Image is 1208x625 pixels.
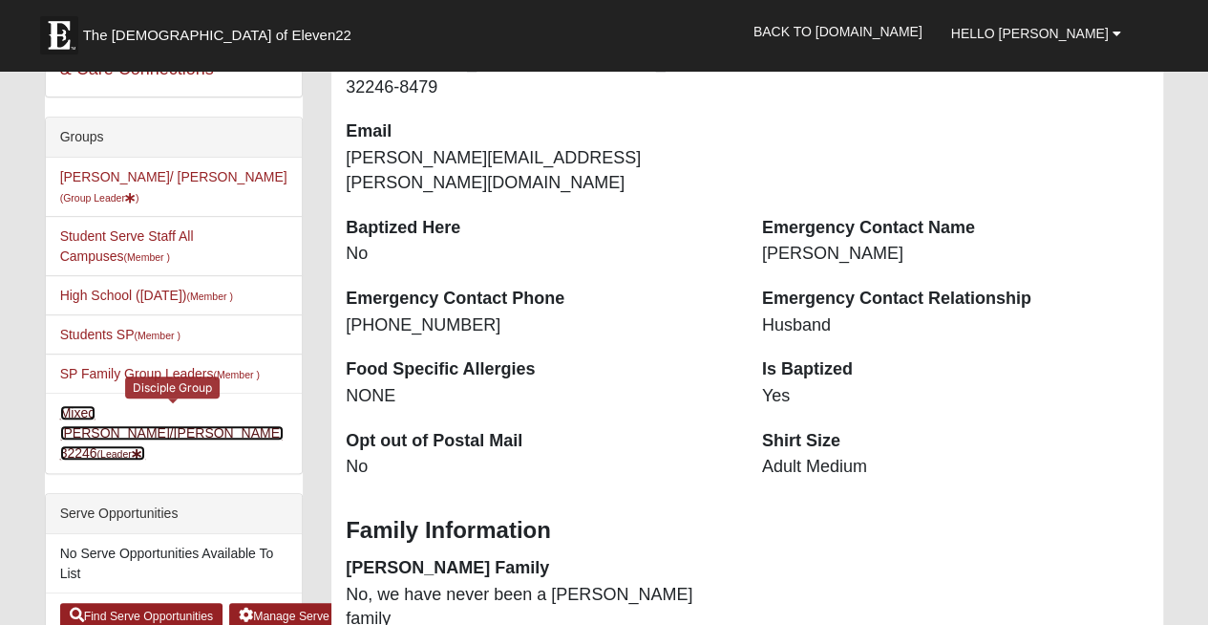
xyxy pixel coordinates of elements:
dt: Baptized Here [346,216,733,241]
a: Students SP(Member ) [60,327,180,342]
small: (Member ) [134,330,180,341]
dd: Husband [762,313,1150,338]
li: No Serve Opportunities Available To List [46,534,302,593]
dt: Emergency Contact Phone [346,287,733,312]
dt: [PERSON_NAME] Family [346,556,733,581]
dt: Is Baptized [762,357,1150,382]
dd: [PHONE_NUMBER] [346,313,733,338]
dd: NONE [346,384,733,409]
dd: Adult Medium [762,455,1150,480]
dt: Emergency Contact Relationship [762,287,1150,312]
a: Hello [PERSON_NAME] [937,10,1135,57]
a: The [DEMOGRAPHIC_DATA] of Eleven22 [31,7,413,54]
a: High School ([DATE])(Member ) [60,288,233,303]
span: Hello [PERSON_NAME] [951,26,1109,41]
small: (Member ) [186,291,232,302]
dd: No [346,455,733,480]
small: (Group Leader ) [60,192,139,204]
dd: No [346,242,733,267]
small: (Member ) [213,369,259,380]
a: Student Serve Staff All Campuses(Member ) [60,228,194,264]
div: Groups [46,118,302,158]
img: Eleven22 logo [40,16,78,54]
dt: Shirt Size [762,429,1150,454]
small: (Member ) [124,251,170,263]
a: SP Family Group Leaders(Member ) [60,366,260,381]
h3: Family Information [346,517,1149,545]
a: [PERSON_NAME]/ [PERSON_NAME](Group Leader) [60,169,287,205]
dt: Email [346,119,733,144]
small: (Leader ) [97,448,146,460]
dd: Yes [762,384,1150,409]
dt: Food Specific Allergies [346,357,733,382]
dt: Opt out of Postal Mail [346,429,733,454]
dt: Emergency Contact Name [762,216,1150,241]
a: Back to [DOMAIN_NAME] [739,8,937,55]
a: Mixed [PERSON_NAME]/[PERSON_NAME] 32246(Leader) [60,405,284,461]
span: The [DEMOGRAPHIC_DATA] of Eleven22 [83,26,351,45]
dd: [PERSON_NAME][EMAIL_ADDRESS][PERSON_NAME][DOMAIN_NAME] [346,146,733,195]
div: Serve Opportunities [46,494,302,534]
div: Disciple Group [125,377,220,399]
dd: [PERSON_NAME] [762,242,1150,267]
